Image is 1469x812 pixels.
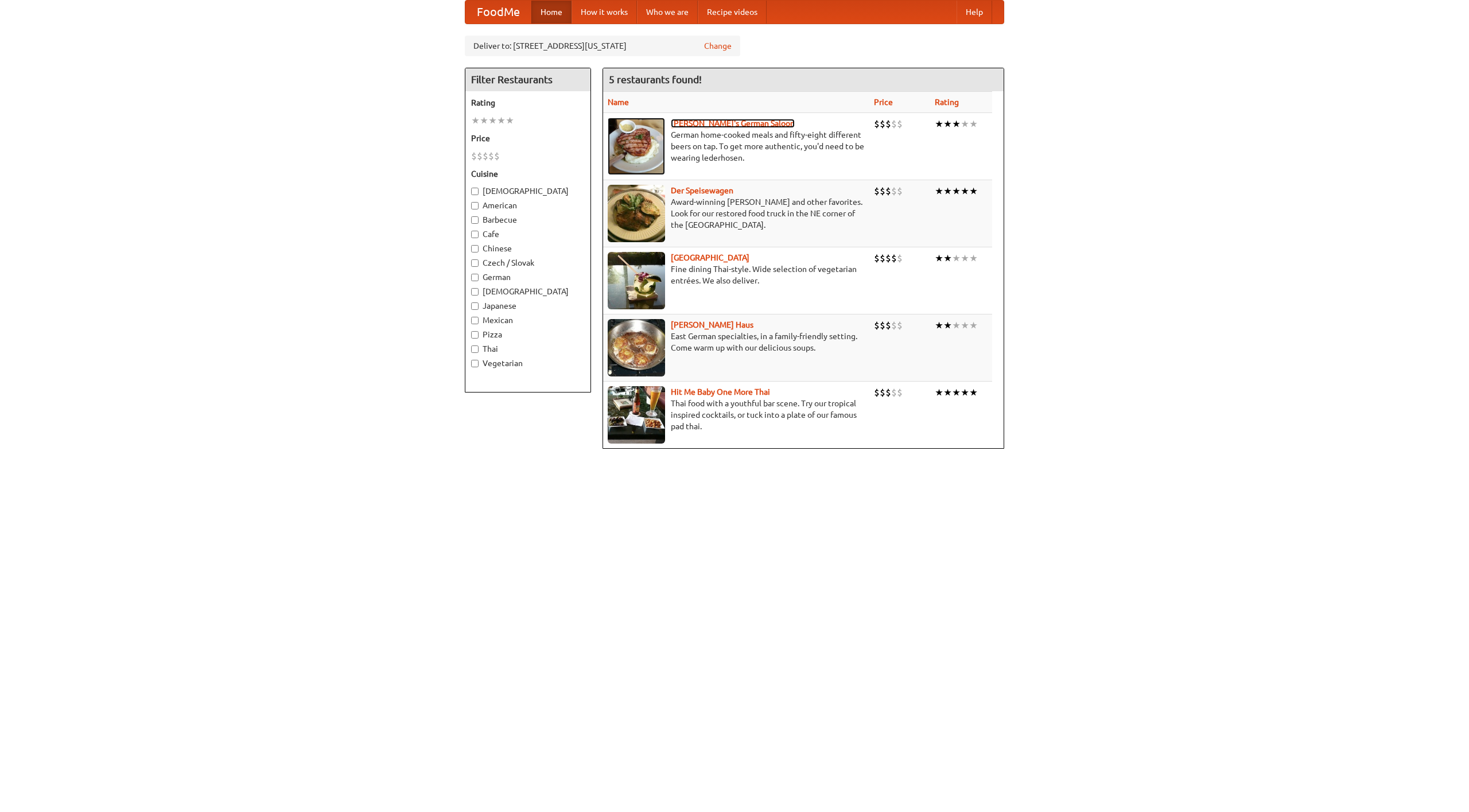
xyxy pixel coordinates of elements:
li: ★ [969,386,978,399]
li: ★ [943,252,952,265]
li: ★ [943,185,952,197]
li: $ [477,150,483,162]
li: ★ [943,118,952,130]
input: Pizza [471,331,479,339]
a: [PERSON_NAME] Haus [671,320,753,329]
label: Czech / Slovak [471,257,585,269]
img: kohlhaus.jpg [608,319,665,376]
li: ★ [961,319,969,332]
label: Chinese [471,243,585,254]
b: [PERSON_NAME]'s German Saloon [671,119,795,128]
li: $ [880,118,885,130]
li: ★ [471,114,480,127]
li: $ [874,252,880,265]
input: Vegetarian [471,360,479,367]
li: $ [874,118,880,130]
li: ★ [952,118,961,130]
input: Japanese [471,302,479,310]
li: $ [874,185,880,197]
li: ★ [961,252,969,265]
li: ★ [952,252,961,265]
li: $ [483,150,488,162]
input: Mexican [471,317,479,324]
a: Hit Me Baby One More Thai [671,387,770,397]
li: $ [885,185,891,197]
label: Pizza [471,329,585,340]
li: ★ [943,319,952,332]
li: $ [891,185,897,197]
img: speisewagen.jpg [608,185,665,242]
li: ★ [497,114,506,127]
li: ★ [488,114,497,127]
p: East German specialties, in a family-friendly setting. Come warm up with our delicious soups. [608,331,865,353]
li: $ [880,252,885,265]
a: Help [957,1,992,24]
img: satay.jpg [608,252,665,309]
label: German [471,271,585,283]
label: Barbecue [471,214,585,226]
li: ★ [935,386,943,399]
li: $ [897,252,903,265]
li: ★ [935,319,943,332]
p: German home-cooked meals and fifty-eight different beers on tap. To get more authentic, you'd nee... [608,129,865,164]
p: Thai food with a youthful bar scene. Try our tropical inspired cocktails, or tuck into a plate of... [608,398,865,432]
label: Mexican [471,314,585,326]
a: Home [531,1,572,24]
li: $ [891,319,897,332]
li: ★ [952,185,961,197]
li: ★ [935,252,943,265]
ng-pluralize: 5 restaurants found! [609,74,702,85]
a: Rating [935,98,959,107]
label: Thai [471,343,585,355]
li: ★ [969,185,978,197]
a: Who we are [637,1,698,24]
label: American [471,200,585,211]
li: $ [880,386,885,399]
li: $ [897,185,903,197]
a: Der Speisewagen [671,186,733,195]
li: $ [488,150,494,162]
li: ★ [952,386,961,399]
input: Chinese [471,245,479,252]
li: $ [885,319,891,332]
li: $ [874,319,880,332]
label: [DEMOGRAPHIC_DATA] [471,185,585,197]
a: Name [608,98,629,107]
li: $ [897,386,903,399]
input: Cafe [471,231,479,238]
li: $ [897,319,903,332]
div: Deliver to: [STREET_ADDRESS][US_STATE] [465,36,740,56]
label: Japanese [471,300,585,312]
p: Award-winning [PERSON_NAME] and other favorites. Look for our restored food truck in the NE corne... [608,196,865,231]
li: ★ [935,185,943,197]
input: [DEMOGRAPHIC_DATA] [471,288,479,296]
a: [GEOGRAPHIC_DATA] [671,253,749,262]
input: Barbecue [471,216,479,224]
li: ★ [506,114,514,127]
h5: Cuisine [471,168,585,180]
a: Recipe videos [698,1,767,24]
li: $ [885,118,891,130]
a: FoodMe [465,1,531,24]
li: ★ [935,118,943,130]
input: German [471,274,479,281]
label: [DEMOGRAPHIC_DATA] [471,286,585,297]
img: babythai.jpg [608,386,665,444]
a: How it works [572,1,637,24]
li: ★ [480,114,488,127]
input: Thai [471,345,479,353]
h5: Price [471,133,585,144]
li: ★ [961,185,969,197]
li: $ [891,386,897,399]
li: $ [897,118,903,130]
li: $ [885,386,891,399]
img: esthers.jpg [608,118,665,175]
li: ★ [969,252,978,265]
input: Czech / Slovak [471,259,479,267]
a: Price [874,98,893,107]
li: ★ [969,319,978,332]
